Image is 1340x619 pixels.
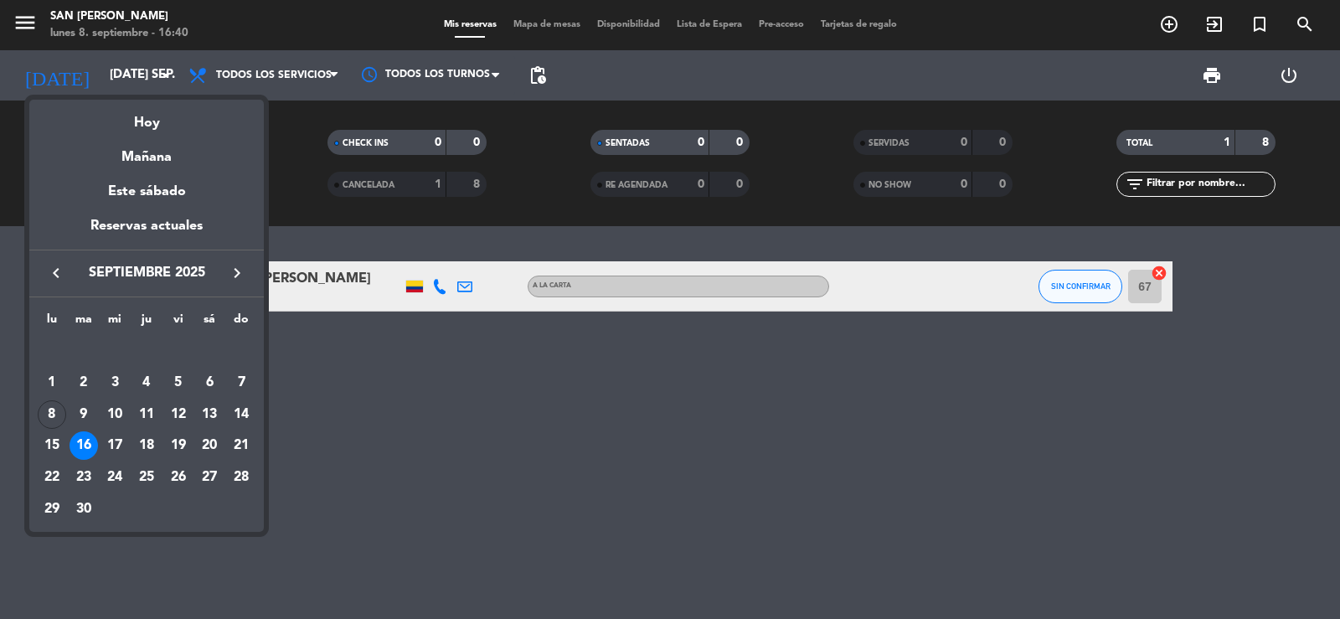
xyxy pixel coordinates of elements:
[227,263,247,283] i: keyboard_arrow_right
[195,369,224,397] div: 6
[227,463,255,492] div: 28
[36,493,68,525] td: 29 de septiembre de 2025
[29,100,264,134] div: Hoy
[227,400,255,429] div: 14
[194,310,226,336] th: sábado
[36,335,257,367] td: SEP.
[70,463,98,492] div: 23
[162,367,194,399] td: 5 de septiembre de 2025
[100,431,129,460] div: 17
[68,399,100,431] td: 9 de septiembre de 2025
[100,463,129,492] div: 24
[227,369,255,397] div: 7
[38,463,66,492] div: 22
[225,462,257,493] td: 28 de septiembre de 2025
[164,400,193,429] div: 12
[131,430,162,462] td: 18 de septiembre de 2025
[194,462,226,493] td: 27 de septiembre de 2025
[99,367,131,399] td: 3 de septiembre de 2025
[100,400,129,429] div: 10
[132,431,161,460] div: 18
[227,431,255,460] div: 21
[225,399,257,431] td: 14 de septiembre de 2025
[68,310,100,336] th: martes
[99,430,131,462] td: 17 de septiembre de 2025
[164,431,193,460] div: 19
[195,463,224,492] div: 27
[38,400,66,429] div: 8
[131,462,162,493] td: 25 de septiembre de 2025
[70,369,98,397] div: 2
[131,310,162,336] th: jueves
[131,399,162,431] td: 11 de septiembre de 2025
[71,262,222,284] span: septiembre 2025
[194,399,226,431] td: 13 de septiembre de 2025
[225,310,257,336] th: domingo
[29,215,264,250] div: Reservas actuales
[46,263,66,283] i: keyboard_arrow_left
[41,262,71,284] button: keyboard_arrow_left
[99,399,131,431] td: 10 de septiembre de 2025
[194,430,226,462] td: 20 de septiembre de 2025
[36,310,68,336] th: lunes
[36,399,68,431] td: 8 de septiembre de 2025
[36,462,68,493] td: 22 de septiembre de 2025
[70,431,98,460] div: 16
[195,400,224,429] div: 13
[38,369,66,397] div: 1
[162,462,194,493] td: 26 de septiembre de 2025
[162,430,194,462] td: 19 de septiembre de 2025
[100,369,129,397] div: 3
[70,400,98,429] div: 9
[29,168,264,215] div: Este sábado
[36,430,68,462] td: 15 de septiembre de 2025
[68,367,100,399] td: 2 de septiembre de 2025
[99,310,131,336] th: miércoles
[38,431,66,460] div: 15
[222,262,252,284] button: keyboard_arrow_right
[164,463,193,492] div: 26
[36,367,68,399] td: 1 de septiembre de 2025
[132,463,161,492] div: 25
[132,369,161,397] div: 4
[68,493,100,525] td: 30 de septiembre de 2025
[225,430,257,462] td: 21 de septiembre de 2025
[225,367,257,399] td: 7 de septiembre de 2025
[38,495,66,524] div: 29
[194,367,226,399] td: 6 de septiembre de 2025
[70,495,98,524] div: 30
[29,134,264,168] div: Mañana
[195,431,224,460] div: 20
[162,399,194,431] td: 12 de septiembre de 2025
[99,462,131,493] td: 24 de septiembre de 2025
[164,369,193,397] div: 5
[162,310,194,336] th: viernes
[131,367,162,399] td: 4 de septiembre de 2025
[68,430,100,462] td: 16 de septiembre de 2025
[68,462,100,493] td: 23 de septiembre de 2025
[132,400,161,429] div: 11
